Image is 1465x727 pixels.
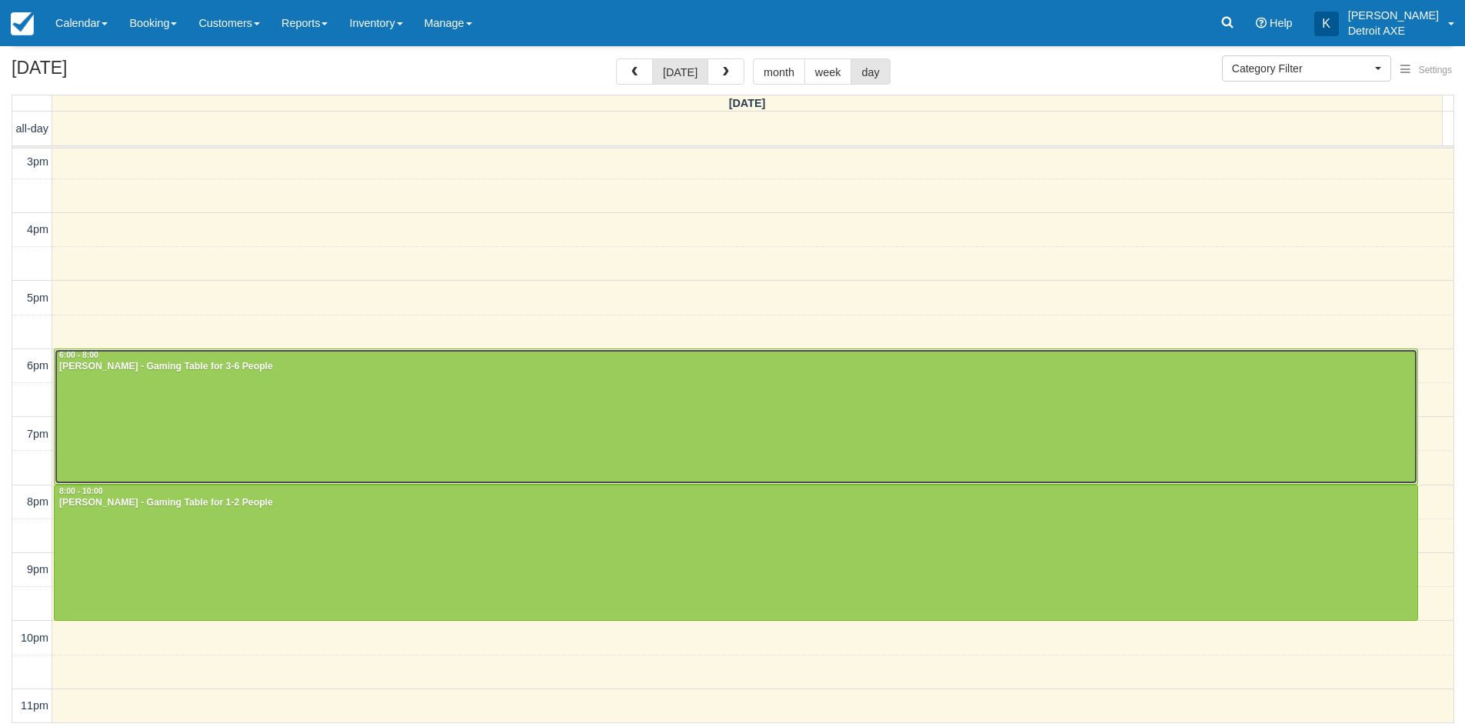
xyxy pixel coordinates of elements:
[1270,17,1293,29] span: Help
[1314,12,1339,36] div: K
[1222,55,1391,82] button: Category Filter
[729,97,766,109] span: [DATE]
[54,485,1418,621] a: 8:00 - 10:00[PERSON_NAME] - Gaming Table for 1-2 People
[27,359,48,372] span: 6pm
[59,351,98,359] span: 6:00 - 8:00
[1419,65,1452,75] span: Settings
[652,58,708,85] button: [DATE]
[54,348,1418,485] a: 6:00 - 8:00[PERSON_NAME] - Gaming Table for 3-6 People
[851,58,890,85] button: day
[58,361,1413,373] div: [PERSON_NAME] - Gaming Table for 3-6 People
[27,292,48,304] span: 5pm
[1348,8,1439,23] p: [PERSON_NAME]
[58,497,1413,509] div: [PERSON_NAME] - Gaming Table for 1-2 People
[27,563,48,575] span: 9pm
[1232,61,1371,76] span: Category Filter
[1348,23,1439,38] p: Detroit AXE
[21,699,48,712] span: 11pm
[11,12,34,35] img: checkfront-main-nav-mini-logo.png
[27,223,48,235] span: 4pm
[753,58,805,85] button: month
[12,58,206,87] h2: [DATE]
[16,122,48,135] span: all-day
[1391,59,1461,82] button: Settings
[804,58,852,85] button: week
[59,487,103,495] span: 8:00 - 10:00
[21,632,48,644] span: 10pm
[27,428,48,440] span: 7pm
[1256,18,1267,28] i: Help
[27,495,48,508] span: 8pm
[27,155,48,168] span: 3pm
